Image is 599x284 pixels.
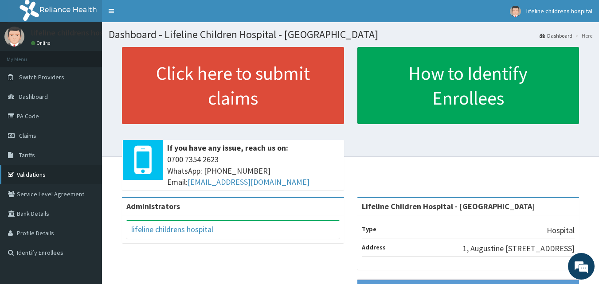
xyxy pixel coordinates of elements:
span: Tariffs [19,151,35,159]
strong: Lifeline Children Hospital - [GEOGRAPHIC_DATA] [362,201,535,211]
img: User Image [4,27,24,47]
a: Click here to submit claims [122,47,344,124]
span: We're online! [51,86,122,175]
p: Hospital [547,225,575,236]
span: Dashboard [19,93,48,101]
b: If you have any issue, reach us on: [167,143,288,153]
a: Dashboard [540,32,572,39]
div: Minimize live chat window [145,4,167,26]
p: lifeline childrens hospital [31,29,119,37]
a: How to Identify Enrollees [357,47,579,124]
span: Switch Providers [19,73,64,81]
a: [EMAIL_ADDRESS][DOMAIN_NAME] [188,177,309,187]
b: Address [362,243,386,251]
div: Chat with us now [46,50,149,61]
img: d_794563401_company_1708531726252_794563401 [16,44,36,66]
b: Administrators [126,201,180,211]
a: Online [31,40,52,46]
span: lifeline childrens hospital [526,7,592,15]
span: Claims [19,132,36,140]
span: 0700 7354 2623 WhatsApp: [PHONE_NUMBER] Email: [167,154,340,188]
li: Here [573,32,592,39]
textarea: Type your message and hit 'Enter' [4,190,169,221]
a: lifeline childrens hospital [131,224,213,234]
p: 1, Augustine [STREET_ADDRESS] [463,243,575,254]
b: Type [362,225,376,233]
img: User Image [510,6,521,17]
h1: Dashboard - Lifeline Children Hospital - [GEOGRAPHIC_DATA] [109,29,592,40]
